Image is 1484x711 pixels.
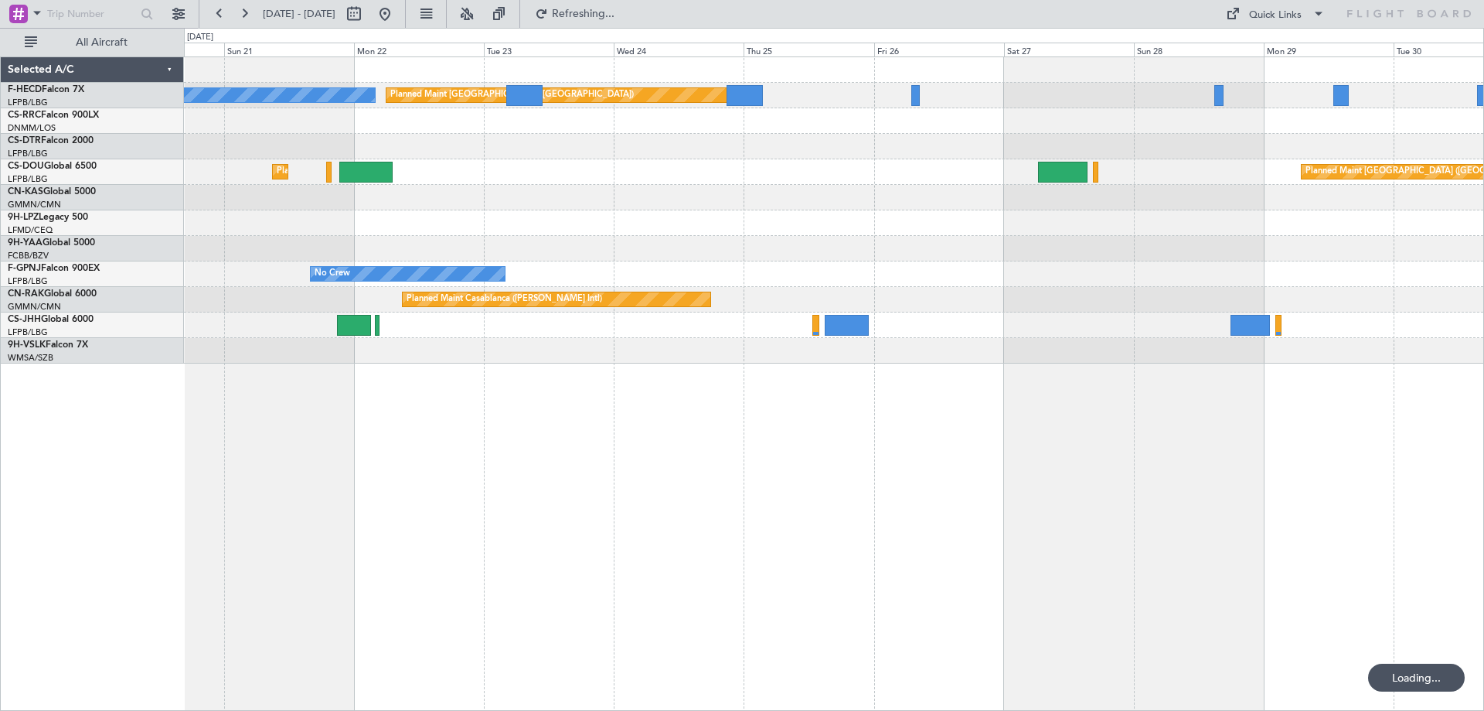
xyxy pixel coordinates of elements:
span: CS-DTR [8,136,41,145]
input: Trip Number [47,2,136,26]
a: 9H-VSLKFalcon 7X [8,340,88,350]
div: No Crew [315,262,350,285]
a: LFPB/LBG [8,326,48,338]
span: 9H-VSLK [8,340,46,350]
a: F-GPNJFalcon 900EX [8,264,100,273]
div: Planned Maint [GEOGRAPHIC_DATA] ([GEOGRAPHIC_DATA]) [277,160,520,183]
a: LFMD/CEQ [8,224,53,236]
div: Mon 22 [354,43,484,56]
span: CS-JHH [8,315,41,324]
div: Sat 27 [1004,43,1134,56]
a: 9H-YAAGlobal 5000 [8,238,95,248]
span: [DATE] - [DATE] [263,7,335,21]
a: LFPB/LBG [8,148,48,159]
div: Quick Links [1249,8,1302,23]
a: LFPB/LBG [8,173,48,185]
a: FCBB/BZV [8,250,49,261]
div: Loading... [1368,664,1465,692]
a: DNMM/LOS [8,122,56,134]
span: CS-RRC [8,111,41,120]
a: CS-DTRFalcon 2000 [8,136,94,145]
div: Mon 29 [1264,43,1394,56]
a: CN-KASGlobal 5000 [8,187,96,197]
button: All Aircraft [17,30,168,55]
div: Sun 28 [1134,43,1264,56]
div: Thu 25 [744,43,873,56]
a: GMMN/CMN [8,301,61,313]
a: CS-RRCFalcon 900LX [8,111,99,120]
div: Planned Maint Casablanca ([PERSON_NAME] Intl) [407,288,602,311]
a: CS-JHHGlobal 6000 [8,315,94,324]
span: 9H-YAA [8,238,43,248]
button: Quick Links [1218,2,1333,26]
div: Planned Maint [GEOGRAPHIC_DATA] ([GEOGRAPHIC_DATA]) [390,84,634,107]
a: CS-DOUGlobal 6500 [8,162,97,171]
span: All Aircraft [40,37,163,48]
div: Tue 23 [484,43,614,56]
a: CN-RAKGlobal 6000 [8,289,97,299]
span: CS-DOU [8,162,44,171]
span: CN-RAK [8,289,44,299]
a: 9H-LPZLegacy 500 [8,213,88,222]
div: Sun 21 [224,43,354,56]
a: WMSA/SZB [8,352,53,364]
div: Wed 24 [614,43,744,56]
button: Refreshing... [528,2,621,26]
span: F-GPNJ [8,264,41,273]
a: LFPB/LBG [8,97,48,108]
a: F-HECDFalcon 7X [8,85,84,94]
span: F-HECD [8,85,42,94]
span: Refreshing... [551,9,616,19]
span: 9H-LPZ [8,213,39,222]
div: Fri 26 [874,43,1004,56]
a: LFPB/LBG [8,275,48,287]
a: GMMN/CMN [8,199,61,210]
div: [DATE] [187,31,213,44]
span: CN-KAS [8,187,43,197]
